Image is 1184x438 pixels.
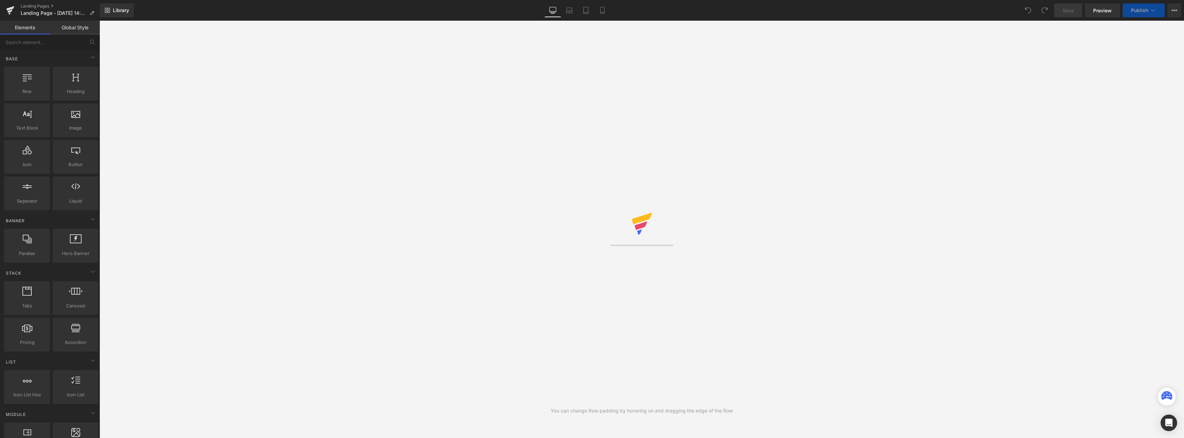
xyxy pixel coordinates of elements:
[1038,3,1051,17] button: Redo
[55,124,96,132] span: Image
[1085,3,1120,17] a: Preview
[6,250,48,257] span: Parallax
[55,161,96,168] span: Button
[55,302,96,309] span: Carousel
[6,161,48,168] span: Icon
[561,3,578,17] a: Laptop
[1063,7,1074,14] span: Save
[55,339,96,346] span: Accordion
[6,391,48,398] span: Icon List Hoz
[55,250,96,257] span: Hero Banner
[55,197,96,205] span: Liquid
[551,407,733,415] div: You can change Row padding by hovering on and dragging the edge of the Row
[1167,3,1181,17] button: More
[1021,3,1035,17] button: Undo
[5,359,17,365] span: List
[55,88,96,95] span: Heading
[594,3,611,17] a: Mobile
[6,88,48,95] span: Row
[100,3,134,17] a: New Library
[545,3,561,17] a: Desktop
[50,21,100,34] a: Global Style
[6,197,48,205] span: Separator
[113,7,129,13] span: Library
[1123,3,1165,17] button: Publish
[6,339,48,346] span: Pricing
[21,10,87,16] span: Landing Page - [DATE] 14:37:24
[5,270,22,276] span: Stack
[5,411,27,418] span: Module
[578,3,594,17] a: Tablet
[1093,7,1112,14] span: Preview
[5,55,19,62] span: Base
[6,124,48,132] span: Text Block
[1131,8,1148,13] span: Publish
[55,391,96,398] span: Icon List
[1161,415,1177,431] div: Open Intercom Messenger
[6,302,48,309] span: Tabs
[5,217,25,224] span: Banner
[21,3,100,9] a: Landing Pages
